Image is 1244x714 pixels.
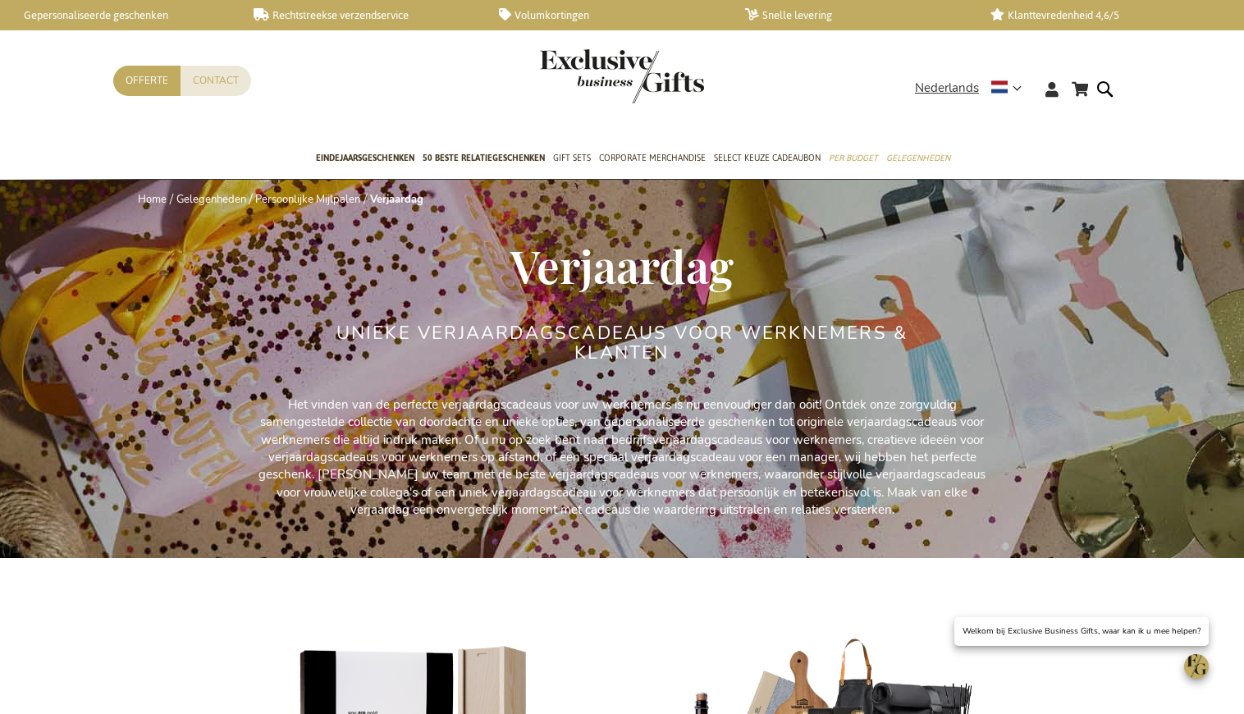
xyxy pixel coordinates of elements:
a: Volumkortingen [499,8,718,22]
a: Per Budget [829,139,878,180]
a: Gepersonaliseerde geschenken [8,8,227,22]
a: Select Keuze Cadeaubon [714,139,821,180]
a: Corporate Merchandise [599,139,706,180]
a: Contact [181,66,251,96]
a: store logo [540,49,622,103]
span: Nederlands [915,79,979,98]
a: 50 beste relatiegeschenken [423,139,545,180]
a: Gift Sets [553,139,591,180]
span: Corporate Merchandise [599,149,706,167]
a: Gelegenheden [176,192,246,207]
a: Home [138,192,167,207]
strong: Verjaardag [370,192,423,207]
a: Persoonlijke Mijlpalen [255,192,360,207]
a: Klanttevredenheid 4,6/5 [990,8,1210,22]
div: Nederlands [915,79,1032,98]
p: Het vinden van de perfecte verjaardagscadeaus voor uw werknemers is nu eenvoudiger dan ooit! Ontd... [253,396,991,519]
a: Eindejaarsgeschenken [316,139,414,180]
span: Gelegenheden [886,149,950,167]
span: 50 beste relatiegeschenken [423,149,545,167]
a: Offerte [113,66,181,96]
a: Rechtstreekse verzendservice [254,8,473,22]
span: Gift Sets [553,149,591,167]
span: Verjaardag [510,235,734,295]
a: Snelle levering [745,8,964,22]
h2: UNIEKE VERJAARDAGSCADEAUS VOOR WERKNEMERS & KLANTEN [314,323,930,363]
a: Gelegenheden [886,139,950,180]
span: Per Budget [829,149,878,167]
img: Exclusive Business gifts logo [540,49,704,103]
span: Eindejaarsgeschenken [316,149,414,167]
span: Select Keuze Cadeaubon [714,149,821,167]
